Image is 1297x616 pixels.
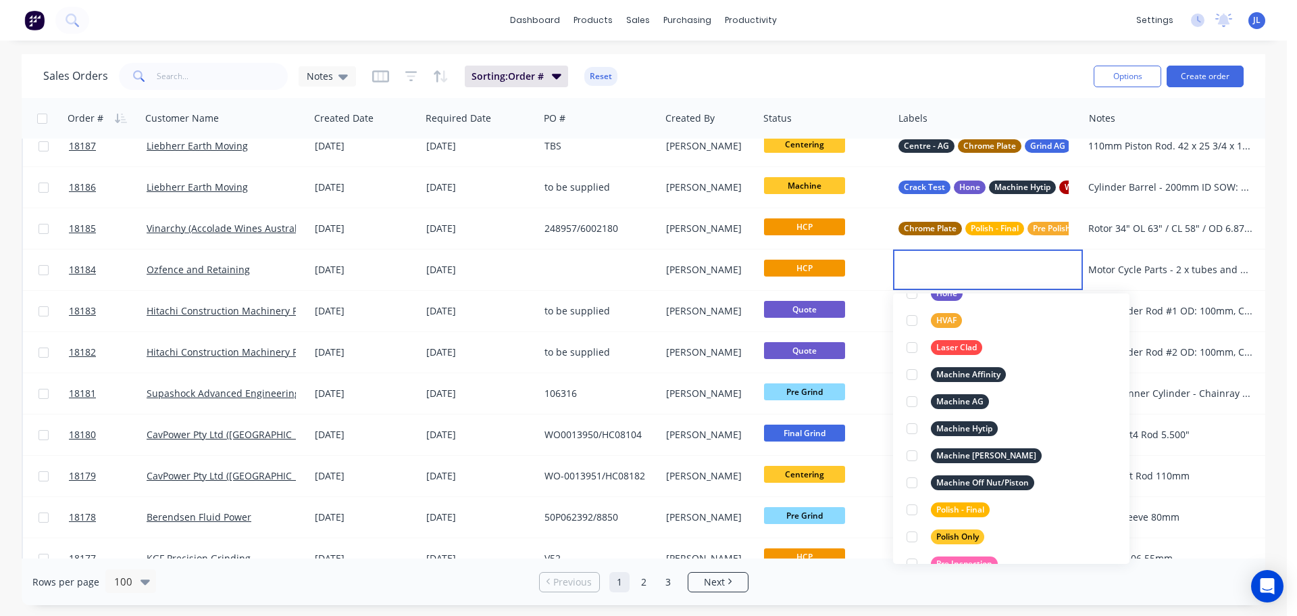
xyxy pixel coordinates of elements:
[959,181,980,194] span: Hone
[426,263,534,277] div: [DATE]
[307,69,333,83] span: Notes
[315,428,415,442] div: [DATE]
[718,10,784,30] div: productivity
[931,556,998,571] div: Pre Inspection
[764,260,845,277] span: HCP
[147,428,325,441] a: CavPower Pty Ltd ([GEOGRAPHIC_DATA])
[147,387,411,400] a: Supashock Advanced Engineering - (Dynamic Engineering)
[157,63,288,90] input: Search...
[32,575,99,589] span: Rows per page
[1033,222,1071,235] span: Pre Polish
[544,139,649,153] div: TBS
[1088,304,1252,318] div: Lift Cylinder Rod #1 OD: 100mm, CL 1663mm approx, OL 2083mm approx, OL SOW: recentre, pre-grind, ...
[1088,181,1252,194] div: Cylinder Barrel - 200mm ID SOW: Hone Bore, remove broken bolts, machine and weld repair crack in ...
[544,346,649,359] div: to be supplied
[904,181,945,194] span: Crack Test
[764,466,845,483] span: Centering
[503,10,567,30] a: dashboard
[426,511,534,524] div: [DATE]
[764,177,845,194] span: Machine
[147,469,325,482] a: CavPower Pty Ltd ([GEOGRAPHIC_DATA])
[315,387,415,400] div: [DATE]
[69,373,147,414] a: 18181
[657,10,718,30] div: purchasing
[1088,346,1252,359] div: Lift Cylinder Rod #2 OD: 100mm, CL 1663mm approx, OL 2083mm approx, OL SOW: recentre, pre-grind, ...
[931,502,990,517] div: Polish - Final
[963,139,1016,153] span: Chrome Plate
[1088,428,1252,442] div: R2900 Tilt4 Rod 5.500"
[904,222,957,235] span: Chrome Plate
[315,304,415,318] div: [DATE]
[931,475,1034,490] div: Machine Off Nut/Piston
[1088,263,1252,277] div: Motor Cycle Parts - 2 x tubes and 1 x U-link
[764,301,845,318] span: Quote
[315,469,415,483] div: [DATE]
[1088,552,1252,565] div: Shafts - 106.55mm
[764,342,845,359] span: Quote
[426,387,534,400] div: [DATE]
[931,421,998,436] div: Machine Hytip
[898,139,1133,153] button: Centre - AGChrome PlateGrind AG
[69,511,96,524] span: 18178
[764,425,845,442] span: Final Grind
[665,112,715,125] div: Created By
[472,70,544,83] span: Sorting: Order #
[315,139,415,153] div: [DATE]
[69,414,147,455] a: 18180
[426,181,534,194] div: [DATE]
[1094,66,1161,87] button: Options
[931,367,1006,382] div: Machine Affinity
[971,222,1019,235] span: Polish - Final
[1088,511,1252,524] div: Swivel Sleeve 80mm
[1088,222,1252,235] div: Rotor 34" OL 63" / CL 58" / OD 6.878" SOW: strip chrome, weld repair, [PERSON_NAME], HCP, Polish
[69,250,147,290] a: 18184
[931,529,984,544] div: Polish Only
[69,139,96,153] span: 18187
[69,208,147,249] a: 18185
[931,313,962,328] div: HVAF
[619,10,657,30] div: sales
[666,511,749,524] div: [PERSON_NAME]
[666,222,749,235] div: [PERSON_NAME]
[1129,10,1180,30] div: settings
[465,66,568,87] button: Sorting:Order #
[544,112,565,125] div: PO #
[931,286,963,301] div: Hone
[24,10,45,30] img: Factory
[666,263,749,277] div: [PERSON_NAME]
[540,575,599,589] a: Previous page
[534,572,754,592] ul: Pagination
[315,181,415,194] div: [DATE]
[69,387,96,400] span: 18181
[764,548,845,565] span: HCP
[666,181,749,194] div: [PERSON_NAME]
[315,346,415,359] div: [DATE]
[147,181,248,193] a: Liebherr Earth Moving
[147,222,345,235] a: Vinarchy (Accolade Wines Australia Limited)
[544,469,649,483] div: WO-0013951/HC08182
[1088,139,1252,153] div: 110mm Piston Rod. 42 x 25 3/4 x 110mm. SOW = centre, grind, HCP, grind & polish
[898,222,1109,235] button: Chrome PlatePolish - FinalPre Polish
[764,218,845,235] span: HCP
[147,511,251,523] a: Berendsen Fluid Power
[763,112,792,125] div: Status
[666,346,749,359] div: [PERSON_NAME]
[69,291,147,331] a: 18183
[426,428,534,442] div: [DATE]
[147,304,323,317] a: Hitachi Construction Machinery Pty Ltd
[69,428,96,442] span: 18180
[764,383,845,400] span: Pre Grind
[544,222,649,235] div: 248957/6002180
[1089,112,1115,125] div: Notes
[994,181,1050,194] span: Machine Hytip
[426,139,534,153] div: [DATE]
[69,222,96,235] span: 18185
[426,304,534,318] div: [DATE]
[69,456,147,496] a: 18179
[1088,469,1252,483] div: R2900 Lift Rod 110mm
[553,575,592,589] span: Previous
[426,346,534,359] div: [DATE]
[426,552,534,565] div: [DATE]
[1030,139,1065,153] span: Grind AG
[1251,570,1283,602] div: Open Intercom Messenger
